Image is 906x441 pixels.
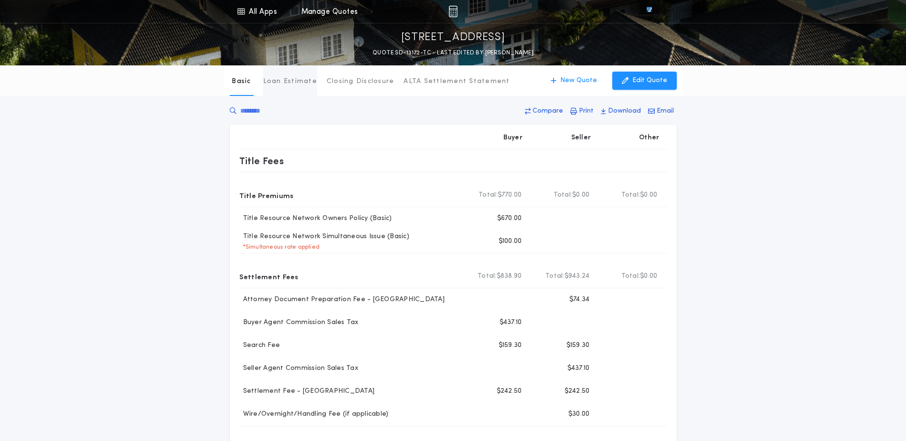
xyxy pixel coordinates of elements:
p: $242.50 [497,387,522,396]
p: Download [608,106,641,116]
p: Buyer [503,133,522,143]
p: Loan Estimate [263,77,317,86]
p: QUOTE SD-13172-TC - LAST EDITED BY [PERSON_NAME] [373,48,533,58]
button: Download [598,103,644,120]
button: Print [567,103,597,120]
b: Total: [554,190,573,200]
button: Edit Quote [612,72,677,90]
span: $0.00 [640,272,657,281]
p: $30.00 [568,409,590,419]
p: $242.50 [565,387,590,396]
span: $770.00 [498,190,522,200]
p: $670.00 [497,214,522,223]
p: Compare [533,106,563,116]
span: $943.24 [565,272,590,281]
p: [STREET_ADDRESS] [401,30,505,45]
span: $0.00 [572,190,589,200]
p: Title Fees [239,153,284,168]
p: Seller Agent Commission Sales Tax [239,364,358,373]
p: Print [579,106,594,116]
b: Total: [621,190,640,200]
p: Edit Quote [632,76,667,85]
p: Settlement Fees [239,269,298,284]
p: Attorney Document Preparation Fee - [GEOGRAPHIC_DATA] [239,295,445,304]
p: Wire/Overnight/Handling Fee (if applicable) [239,409,389,419]
span: $0.00 [640,190,657,200]
p: Buyer Agent Commission Sales Tax [239,318,359,327]
p: Title Resource Network Owners Policy (Basic) [239,214,392,223]
p: $437.10 [500,318,522,327]
b: Total: [478,272,497,281]
p: Other [639,133,659,143]
p: * Simultaneous rate applied [239,243,320,251]
p: Seller [571,133,591,143]
b: Total: [621,272,640,281]
button: New Quote [541,72,607,90]
p: Search Fee [239,341,280,350]
p: Closing Disclosure [327,77,394,86]
button: Email [645,103,677,120]
p: Title Premiums [239,188,294,203]
p: Basic [232,77,251,86]
p: New Quote [560,76,597,85]
p: $159.30 [566,341,590,350]
p: Title Resource Network Simultaneous Issue (Basic) [239,232,409,241]
p: $437.10 [567,364,590,373]
b: Total: [479,190,498,200]
p: $100.00 [499,237,522,246]
p: Settlement Fee - [GEOGRAPHIC_DATA] [239,387,375,396]
p: $74.34 [569,295,590,304]
p: Email [657,106,674,116]
img: img [448,6,458,17]
p: $159.30 [499,341,522,350]
span: $838.90 [497,272,522,281]
p: ALTA Settlement Statement [404,77,510,86]
button: Compare [522,103,566,120]
b: Total: [545,272,565,281]
img: vs-icon [629,7,669,16]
